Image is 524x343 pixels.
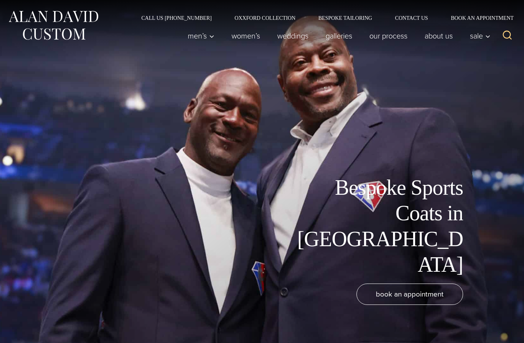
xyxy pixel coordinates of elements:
[188,32,214,40] span: Men’s
[130,15,223,21] a: Call Us [PHONE_NUMBER]
[8,8,99,42] img: Alan David Custom
[470,32,490,40] span: Sale
[223,28,269,43] a: Women’s
[376,289,444,300] span: book an appointment
[361,28,416,43] a: Our Process
[439,15,516,21] a: Book an Appointment
[317,28,361,43] a: Galleries
[307,15,383,21] a: Bespoke Tailoring
[223,15,307,21] a: Oxxford Collection
[179,28,495,43] nav: Primary Navigation
[383,15,439,21] a: Contact Us
[269,28,317,43] a: weddings
[292,175,463,277] h1: Bespoke Sports Coats in [GEOGRAPHIC_DATA]
[416,28,462,43] a: About Us
[498,27,516,45] button: View Search Form
[356,284,463,305] a: book an appointment
[130,15,516,21] nav: Secondary Navigation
